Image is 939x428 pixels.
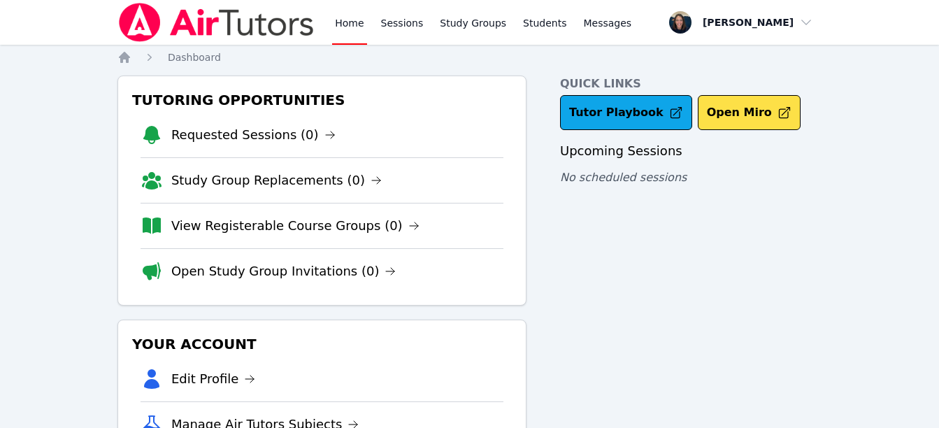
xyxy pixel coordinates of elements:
[168,52,221,63] span: Dashboard
[171,125,336,145] a: Requested Sessions (0)
[129,331,515,357] h3: Your Account
[560,171,687,184] span: No scheduled sessions
[168,50,221,64] a: Dashboard
[171,171,382,190] a: Study Group Replacements (0)
[560,95,692,130] a: Tutor Playbook
[129,87,515,113] h3: Tutoring Opportunities
[171,369,256,389] a: Edit Profile
[560,141,822,161] h3: Upcoming Sessions
[698,95,801,130] button: Open Miro
[584,16,632,30] span: Messages
[171,216,420,236] a: View Registerable Course Groups (0)
[117,3,315,42] img: Air Tutors
[560,76,822,92] h4: Quick Links
[171,262,396,281] a: Open Study Group Invitations (0)
[117,50,822,64] nav: Breadcrumb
